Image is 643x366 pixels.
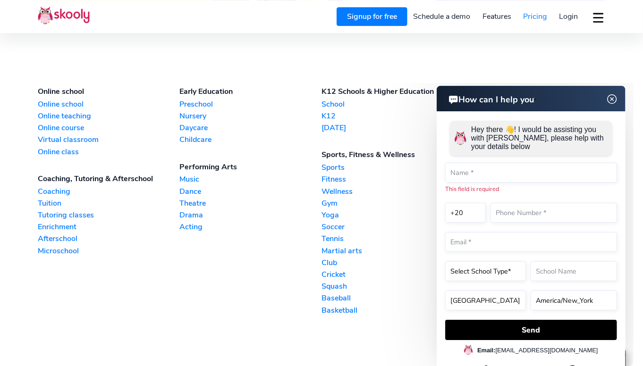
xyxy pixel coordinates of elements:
span: Pricing [524,11,547,22]
a: Squash [321,281,464,291]
a: K12 [321,111,464,121]
a: Tennis [321,233,464,244]
a: Coaching [38,186,180,197]
div: K12 Schools & Higher Education [321,86,464,97]
a: Wellness [321,186,464,197]
a: Fitness [321,174,464,184]
a: Signup for free [337,7,407,26]
a: Music [180,174,322,184]
a: Soccer [321,222,464,232]
a: Club [321,258,464,268]
a: Acting [180,222,322,232]
a: Online school [38,99,180,109]
div: Performing Arts [180,162,322,172]
a: Yoga [321,210,464,220]
a: Features [476,9,517,24]
a: Sports [321,162,464,173]
a: Schedule a demo [407,9,477,24]
img: Skooly [38,6,90,25]
a: Login [553,9,584,24]
div: Coaching, Tutoring & Afterschool [38,174,180,184]
span: Login [559,11,578,22]
a: Afterschool [38,233,180,244]
a: School [321,99,464,109]
a: Online teaching [38,111,180,121]
a: Enrichment [38,222,180,232]
a: Cricket [321,269,464,280]
a: Childcare [180,134,322,145]
a: Tutoring classes [38,210,180,220]
a: Tuition [38,198,180,208]
a: Online class [38,147,180,157]
a: Nursery [180,111,322,121]
div: Online school [38,86,180,97]
div: Sports, Fitness & Wellness [321,150,464,160]
a: Online course [38,123,180,133]
a: Dance [180,186,322,197]
a: Drama [180,210,322,220]
a: Microschool [38,246,180,256]
a: Martial arts [321,246,464,256]
a: Gym [321,198,464,208]
a: Daycare [180,123,322,133]
a: Baseball [321,293,464,303]
a: Basketball [321,305,464,316]
a: Preschool [180,99,322,109]
a: Pricing [517,9,553,24]
a: Theatre [180,198,322,208]
a: [DATE] [321,123,464,133]
div: Early Education [180,86,322,97]
button: dropdown menu [592,7,605,28]
a: Virtual classroom [38,134,180,145]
